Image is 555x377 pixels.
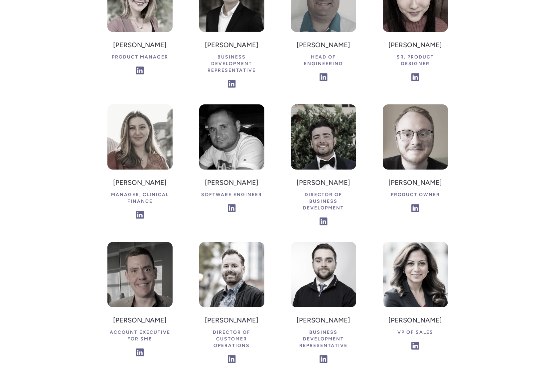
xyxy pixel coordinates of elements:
a: [PERSON_NAME]Director of Customer Operations [199,242,264,366]
h4: [PERSON_NAME] [107,314,173,326]
div: Account Executive for SMB [107,326,173,345]
h4: [PERSON_NAME] [199,39,264,51]
h4: [PERSON_NAME] [388,314,442,326]
div: Product Manager [112,51,168,63]
div: Product Owner [388,189,442,201]
div: Sr. Product Designer [383,51,448,70]
div: VP of Sales [388,326,442,338]
a: [PERSON_NAME]Account Executive for SMB [107,242,173,360]
div: Director of Business Development [291,189,356,214]
div: Business Development Representative [291,326,356,352]
h4: [PERSON_NAME] [112,39,168,51]
div: Director of Customer Operations [199,326,264,352]
h4: [PERSON_NAME] [199,314,264,326]
div: Head of Engineering [291,51,356,70]
h4: [PERSON_NAME] [388,176,442,189]
h4: [PERSON_NAME] [107,176,173,189]
a: [PERSON_NAME]Business Development Representative [291,242,356,366]
a: [PERSON_NAME]Manager, Clinical Finance [107,104,173,222]
h4: [PERSON_NAME] [291,39,356,51]
a: [PERSON_NAME]Product Owner [383,104,448,215]
a: [PERSON_NAME]Director of Business Development [291,104,356,229]
h4: [PERSON_NAME] [291,314,356,326]
div: Business Development Representative [199,51,264,76]
a: [PERSON_NAME]Software Engineer [199,104,264,215]
h4: [PERSON_NAME] [201,176,262,189]
div: Manager, Clinical Finance [107,189,173,207]
div: Software Engineer [201,189,262,201]
h4: [PERSON_NAME] [291,176,356,189]
a: [PERSON_NAME]VP of Sales [383,242,448,353]
h4: [PERSON_NAME] [383,39,448,51]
